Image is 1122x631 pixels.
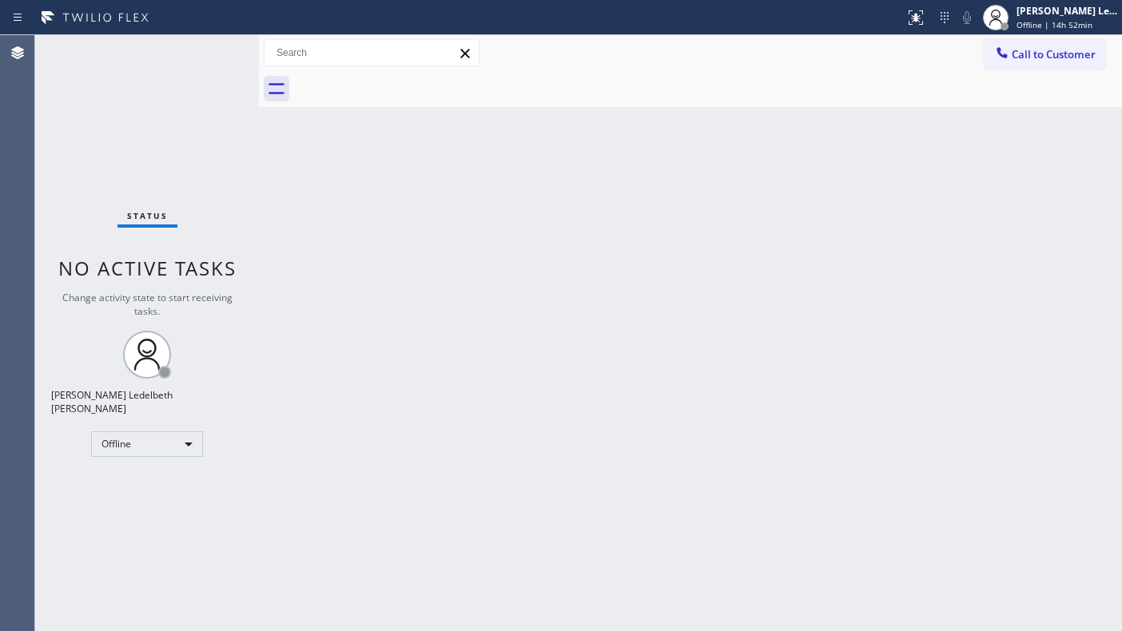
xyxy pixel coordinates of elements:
[1017,4,1117,18] div: [PERSON_NAME] Ledelbeth [PERSON_NAME]
[1017,19,1092,30] span: Offline | 14h 52min
[956,6,978,29] button: Mute
[127,210,168,221] span: Status
[91,431,203,457] div: Offline
[51,388,243,415] div: [PERSON_NAME] Ledelbeth [PERSON_NAME]
[58,255,237,281] span: No active tasks
[984,39,1106,69] button: Call to Customer
[1012,47,1096,62] span: Call to Customer
[265,40,479,65] input: Search
[62,291,233,318] span: Change activity state to start receiving tasks.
